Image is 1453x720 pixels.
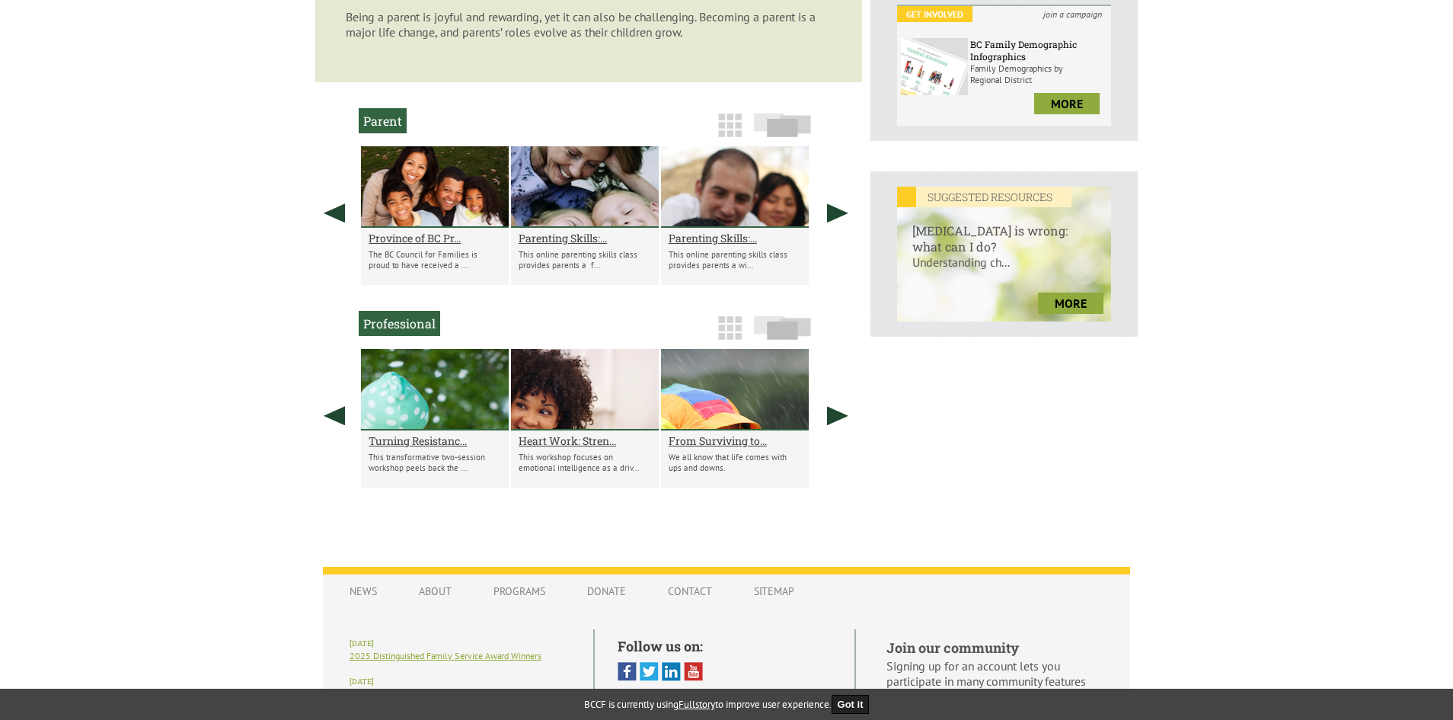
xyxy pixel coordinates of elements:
h5: Join our community [886,638,1103,657]
li: Province of BC Proclaims Family Week [361,146,509,285]
button: Got it [832,695,870,714]
a: Contact [653,577,727,606]
a: Sitemap [739,577,810,606]
img: grid-icon.png [718,114,742,137]
img: grid-icon.png [718,316,742,340]
a: Grid View [714,323,746,347]
em: SUGGESTED RESOURCES [897,187,1071,207]
a: Slide View [749,323,816,347]
a: Province of BC Pr... [369,231,501,245]
li: Parenting Skills: 0-5, 2 [661,146,809,285]
li: Heart Work: Strengthening Emotional Intelligence to boost our wellbeing and support others [511,349,659,488]
a: Parenting Skills:... [669,231,801,245]
p: We all know that life comes with ups and downs. [669,452,801,473]
a: About [404,577,467,606]
a: 2025 Distinguished Family Service Award Winners [350,650,541,661]
a: Donate [572,577,641,606]
a: Parenting Skills:... [519,231,651,245]
em: Get Involved [897,6,972,22]
h6: [MEDICAL_DATA] is wrong: what can I do? [897,207,1111,254]
p: The BC Council for Families is proud to have received a ... [369,249,501,270]
p: Being a parent is joyful and rewarding, yet it can also be challenging. Becoming a parent is a ma... [346,9,832,40]
li: Turning Resistance into Resilience: A Workshop on Shame and Parent Engagement [361,349,509,488]
a: Grid View [714,120,746,145]
h2: Parent [359,108,407,133]
img: Facebook [618,662,637,681]
img: You Tube [684,662,703,681]
a: Turning Resistanc... [369,434,501,448]
img: slide-icon.png [754,113,811,137]
img: slide-icon.png [754,315,811,340]
li: Parenting Skills: 5-13, 2 [511,146,659,285]
img: Twitter [640,662,659,681]
img: Linked In [662,662,681,681]
h2: Professional [359,311,440,336]
p: Signing up for an account lets you participate in many community features such as comments, surve... [886,658,1103,719]
i: join a campaign [1034,6,1111,22]
a: more [1038,293,1103,314]
p: This online parenting skills class provides parents a wi... [669,249,801,270]
a: more [1034,93,1100,114]
h6: [DATE] [350,638,570,648]
a: News [334,577,392,606]
a: Fullstory [679,698,715,711]
h6: [DATE] [350,677,570,686]
p: This workshop focuses on emotional intelligence as a driv... [519,452,651,473]
h6: BC Family Demographic Infographics [970,38,1107,62]
h5: Follow us on: [618,637,832,655]
a: Heart Work: Stren... [519,434,651,448]
p: Family Demographics by Regional District [970,62,1107,85]
li: From Surviving to Thriving: Growing Resilience for Weathering Life's Storms [661,349,809,488]
a: From Surviving to... [669,434,801,448]
a: Programs [478,577,560,606]
p: This online parenting skills class provides parents a f... [519,249,651,270]
a: Slide View [749,120,816,145]
p: This transformative two-session workshop peels back the ... [369,452,501,473]
a: BCCF Hosts 48th AGM [350,688,434,699]
p: Understanding ch... [897,254,1111,285]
